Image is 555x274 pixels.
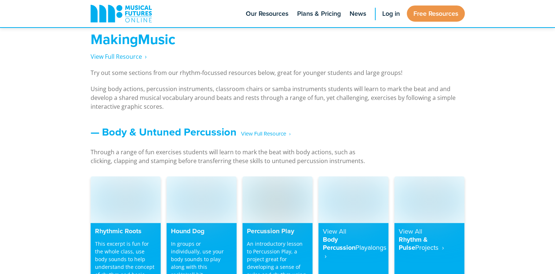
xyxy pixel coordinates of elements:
[91,148,377,165] p: Through a range of fun exercises students will learn to mark the beat with body actions, such as ...
[323,227,384,260] h4: Body Percussion
[247,227,308,235] h4: Percussion Play
[246,9,288,19] span: Our Resources
[323,243,386,260] strong: Playalongs ‎ ›
[399,227,460,252] h4: Rhythm & Pulse
[297,9,341,19] span: Plans & Pricing
[382,9,400,19] span: Log in
[415,243,444,252] strong: Projects ‎ ›
[95,227,156,235] h4: Rhythmic Roots
[91,84,465,111] p: Using body actions, percussion instruments, classroom chairs or samba instruments students will l...
[91,29,175,49] strong: MakingMusic
[399,227,422,236] strong: View All
[237,127,291,140] span: ‎ ‎ ‎ View Full Resource‎‏‏‎ ‎ ›
[91,53,147,61] a: View Full Resource‎‏‏‎ ‎ ›
[91,68,465,77] p: Try out some sections from our rhythm-focussed resources below, great for younger students and la...
[91,124,291,140] a: — Body & Untuned Percussion‎ ‎ ‎ View Full Resource‎‏‏‎ ‎ ›
[171,227,232,235] h4: Hound Dog
[350,9,366,19] span: News
[323,227,346,236] strong: View All
[407,6,465,22] a: Free Resources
